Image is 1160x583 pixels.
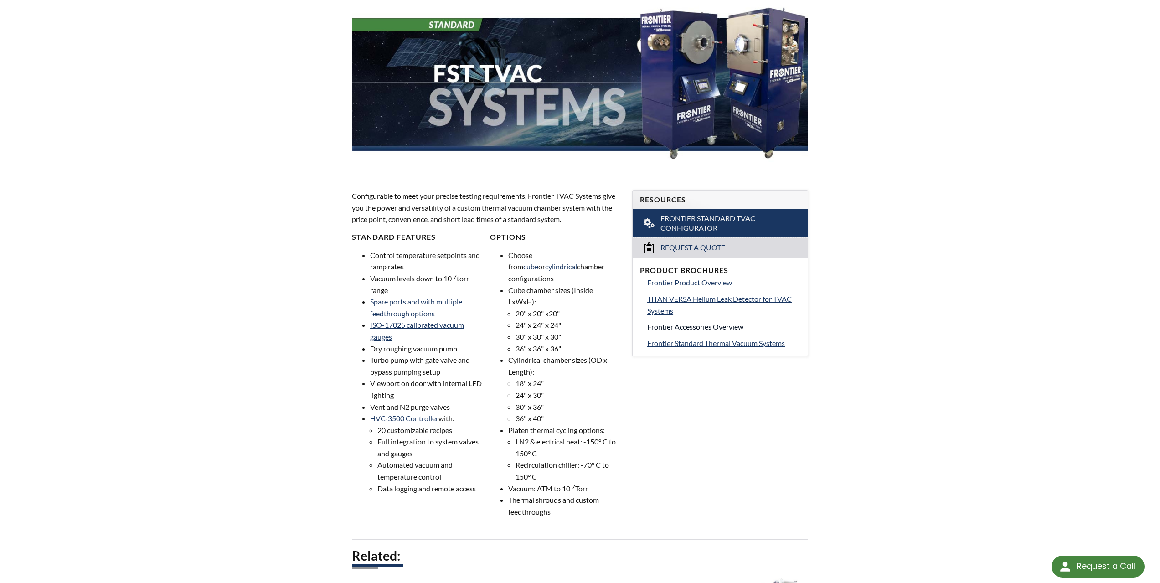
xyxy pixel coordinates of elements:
[647,322,743,331] span: Frontier Accessories Overview
[508,354,621,424] li: Cylindrical chamber sizes (OD x Length):
[370,401,483,413] li: Vent and N2 purge valves
[647,277,800,289] a: Frontier Product Overview
[508,494,621,517] li: Thermal shrouds and custom feedthroughs
[660,214,783,233] span: Frontier Standard TVAC Configurator
[545,262,577,271] a: cylindrical
[516,401,621,413] li: 30" x 36"
[508,483,621,495] li: Vacuum: ATM to 10 Torr
[516,436,621,459] li: LN2 & electrical heat: -150° C to 150° C
[640,195,800,205] h4: Resources
[370,249,483,273] li: Control temperature setpoints and ramp rates
[516,319,621,331] li: 24" x 24" x 24"
[647,321,800,333] a: Frontier Accessories Overview
[377,483,483,495] li: Data logging and remote access
[647,278,732,287] span: Frontier Product Overview
[377,436,483,459] li: Full integration to system valves and gauges
[660,243,725,253] span: Request a Quote
[516,377,621,389] li: 18" x 24"
[490,232,621,242] h4: Options
[377,459,483,482] li: Automated vacuum and temperature control
[633,209,808,237] a: Frontier Standard TVAC Configurator
[516,413,621,424] li: 36" x 40"
[516,331,621,343] li: 30" x 30" x 30"
[377,424,483,436] li: 20 customizable recipes
[370,413,483,494] li: with:
[352,547,809,564] h2: Related:
[516,308,621,320] li: 20" x 20" x20"
[516,459,621,482] li: Recirculation chiller: -70° C to 150° C
[370,354,483,377] li: Turbo pump with gate valve and bypass pumping setup
[1052,556,1145,578] div: Request a Call
[352,232,483,242] h4: Standard Features
[516,389,621,401] li: 24" x 30"
[640,266,800,275] h4: Product Brochures
[1058,559,1072,574] img: round button
[370,377,483,401] li: Viewport on door with internal LED lighting
[647,337,800,349] a: Frontier Standard Thermal Vacuum Systems
[1077,556,1135,577] div: Request a Call
[508,249,621,284] li: Choose from or chamber configurations
[570,483,575,490] sup: -7
[516,343,621,355] li: 36" x 36" x 36"
[633,237,808,258] a: Request a Quote
[370,273,483,296] li: Vacuum levels down to 10 torr range
[508,284,621,355] li: Cube chamber sizes (Inside LxWxH):
[452,273,457,280] sup: -7
[647,339,785,347] span: Frontier Standard Thermal Vacuum Systems
[370,320,464,341] a: ISO-17025 calibrated vacuum gauges
[508,424,621,483] li: Platen thermal cycling options:
[523,262,538,271] a: cube
[352,190,621,225] p: Configurable to meet your precise testing requirements, Frontier TVAC Systems give you the power ...
[370,297,462,318] a: Spare ports and with multiple feedthrough options
[370,343,483,355] li: Dry roughing vacuum pump
[647,294,792,315] span: TITAN VERSA Helium Leak Detector for TVAC Systems
[370,414,438,423] a: HVC-3500 Controller
[647,293,800,316] a: TITAN VERSA Helium Leak Detector for TVAC Systems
